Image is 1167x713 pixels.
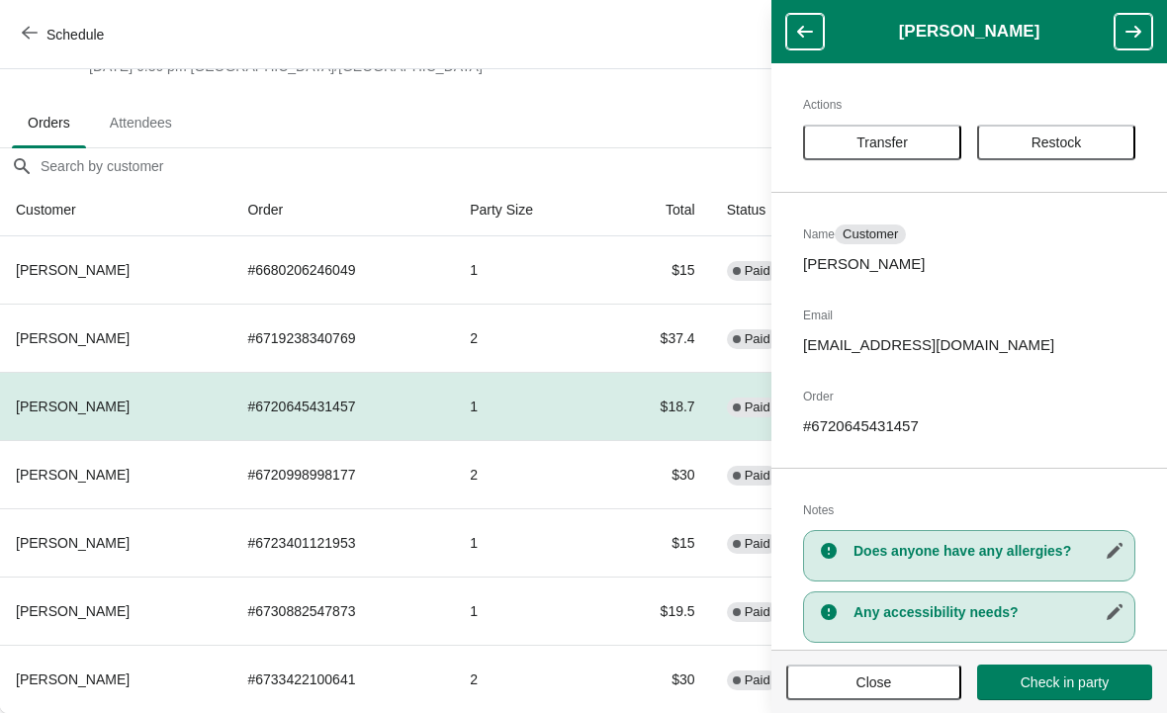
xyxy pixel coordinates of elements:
[745,468,770,484] span: Paid
[16,467,130,483] span: [PERSON_NAME]
[605,645,711,713] td: $30
[231,304,454,372] td: # 6719238340769
[856,134,908,150] span: Transfer
[977,665,1152,700] button: Check in party
[1021,674,1109,690] span: Check in party
[454,508,605,577] td: 1
[605,508,711,577] td: $15
[745,263,770,279] span: Paid
[16,330,130,346] span: [PERSON_NAME]
[16,535,130,551] span: [PERSON_NAME]
[231,577,454,645] td: # 6730882547873
[745,536,770,552] span: Paid
[803,416,1135,436] p: # 6720645431457
[803,335,1135,355] p: [EMAIL_ADDRESS][DOMAIN_NAME]
[803,254,1135,274] p: [PERSON_NAME]
[605,372,711,440] td: $18.7
[605,440,711,508] td: $30
[231,184,454,236] th: Order
[803,95,1135,115] h2: Actions
[803,125,961,160] button: Transfer
[454,304,605,372] td: 2
[745,331,770,347] span: Paid
[454,372,605,440] td: 1
[605,577,711,645] td: $19.5
[454,645,605,713] td: 2
[824,22,1115,42] h1: [PERSON_NAME]
[711,184,844,236] th: Status
[12,105,86,140] span: Orders
[16,399,130,414] span: [PERSON_NAME]
[454,184,605,236] th: Party Size
[16,671,130,687] span: [PERSON_NAME]
[1032,134,1082,150] span: Restock
[853,541,1124,561] h3: Does anyone have any allergies?
[605,236,711,304] td: $15
[843,226,898,242] span: Customer
[605,304,711,372] td: $37.4
[454,440,605,508] td: 2
[454,236,605,304] td: 1
[16,262,130,278] span: [PERSON_NAME]
[16,603,130,619] span: [PERSON_NAME]
[745,604,770,620] span: Paid
[745,400,770,415] span: Paid
[803,387,1135,406] h2: Order
[94,105,188,140] span: Attendees
[231,372,454,440] td: # 6720645431457
[977,125,1135,160] button: Restock
[803,306,1135,325] h2: Email
[10,17,120,52] button: Schedule
[231,645,454,713] td: # 6733422100641
[605,184,711,236] th: Total
[803,224,1135,244] h2: Name
[853,602,1124,622] h3: Any accessibility needs?
[803,500,1135,520] h2: Notes
[745,672,770,688] span: Paid
[231,236,454,304] td: # 6680206246049
[231,508,454,577] td: # 6723401121953
[231,440,454,508] td: # 6720998998177
[786,665,961,700] button: Close
[454,577,605,645] td: 1
[856,674,892,690] span: Close
[40,148,1167,184] input: Search by customer
[46,27,104,43] span: Schedule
